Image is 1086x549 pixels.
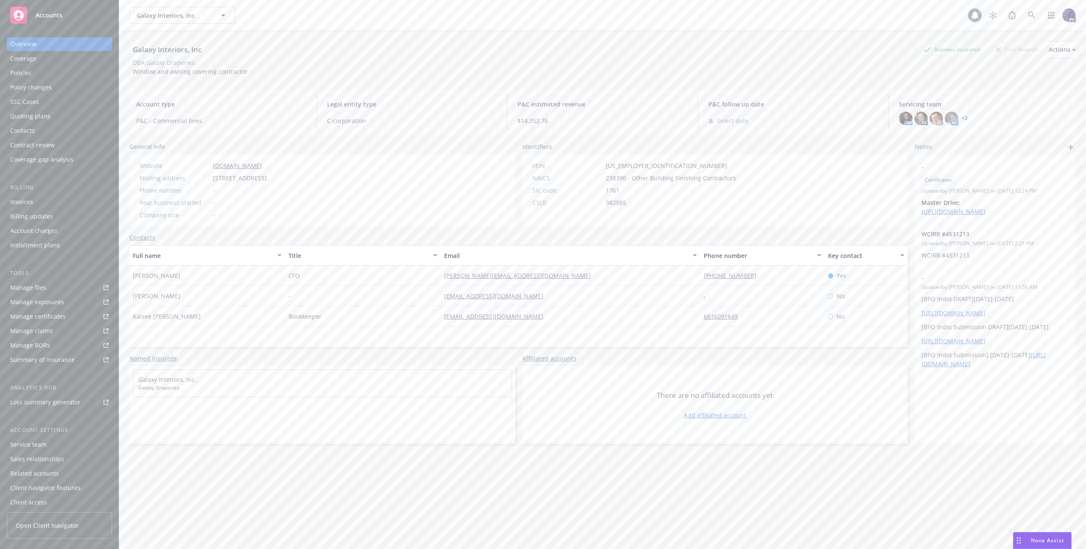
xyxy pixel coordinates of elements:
div: Sales relationships [10,452,64,466]
span: There are no affiliated accounts yet [657,390,773,401]
span: - [213,210,215,219]
span: General info [129,142,165,151]
span: Updated by [PERSON_NAME] on [DATE] 12:24 PM [921,187,1069,195]
a: Account charges [7,224,112,238]
span: No [837,291,845,300]
div: Client navigator features [10,481,81,495]
a: Add affiliated account [684,411,746,420]
span: [PERSON_NAME] [133,291,180,300]
button: Full name [129,245,285,266]
div: SIC code [532,186,602,195]
div: Manage files [10,281,46,294]
span: Manage exposures [7,295,112,309]
span: Legal entity type [327,100,497,109]
a: Named insureds [129,354,177,363]
a: [URL][DOMAIN_NAME] [921,207,985,216]
div: Mailing address [140,174,210,182]
a: Client navigator features [7,481,112,495]
p: [BPO Indio Submission] [DATE]-[DATE] [921,350,1069,368]
div: Year business started [140,198,210,207]
span: Accounts [36,12,62,19]
span: - [921,273,1047,282]
button: Key contact [825,245,908,266]
a: Affiliated accounts [522,354,577,363]
a: Policy changes [7,81,112,94]
div: Loss summary generator [10,395,81,409]
button: Galaxy Interiors, Inc [129,7,235,24]
div: Billing updates [10,210,53,223]
span: 982885 [606,198,626,207]
span: WCIRB #4531213 [921,251,969,259]
div: Contract review [10,138,55,152]
div: Contacts [10,124,35,137]
span: P&C estimated revenue [518,100,688,109]
div: WCIRB #4531213Updatedby [PERSON_NAME] on [DATE] 2:21 PMWCIRB #4531213 [915,223,1076,266]
div: Policies [10,66,31,80]
span: 1761 [606,186,619,195]
div: Website [140,161,210,170]
span: Bookkeeper [288,312,322,321]
div: Billing [7,183,112,192]
span: $14,352.76 [518,116,688,125]
div: Installment plans [10,238,60,252]
span: Account type [136,100,306,109]
span: C-corporation [327,116,497,125]
span: Updated by [PERSON_NAME] on [DATE] 2:21 PM [921,240,1069,247]
div: SSC Cases [10,95,39,109]
div: -CertificatesUpdatedby [PERSON_NAME] on [DATE] 12:24 PMMaster Drive: [URL][DOMAIN_NAME] [915,156,1076,223]
span: Identifiers [522,142,552,151]
a: Client access [7,496,112,509]
img: photo [899,112,912,125]
a: Stop snowing [984,7,1001,24]
span: No [837,312,845,321]
span: - [921,162,1047,171]
strong: Master Drive: [921,199,960,207]
a: Related accounts [7,467,112,480]
span: P&C - Commercial lines [136,116,306,125]
div: Summary of insurance [10,353,75,367]
div: Email [444,251,688,260]
a: Loss summary generator [7,395,112,409]
a: Coverage gap analysis [7,153,112,166]
button: Phone number [700,245,825,266]
a: Manage claims [7,324,112,338]
a: Overview [7,37,112,51]
div: DBA: Galaxy Draperies [133,58,195,67]
a: Manage BORs [7,339,112,352]
a: Manage files [7,281,112,294]
a: Installment plans [7,238,112,252]
img: photo [929,112,943,125]
p: [BPO Indio Submission DRAFT][DATE]-[DATE] [921,322,1069,331]
span: Galaxy Draperies [138,384,507,392]
a: Billing updates [7,210,112,223]
div: Actions [1049,42,1076,58]
div: Invoices [10,195,33,209]
a: add [1066,142,1076,152]
span: Select date [717,116,748,125]
a: Accounts [7,3,112,27]
span: Window and awning covering contractor [133,67,248,76]
a: 6616091649 [704,312,745,320]
a: Contract review [7,138,112,152]
span: Servicing team [899,100,1069,109]
div: Phone number [704,251,812,260]
a: [EMAIL_ADDRESS][DOMAIN_NAME] [444,292,550,300]
a: Invoices [7,195,112,209]
div: Manage exposures [10,295,64,309]
div: Title [288,251,428,260]
div: Galaxy Interiors, Inc [129,44,205,55]
a: Galaxy Interiors, Inc. [138,375,196,384]
div: Phone number [140,186,210,195]
span: Open Client Navigator [16,521,79,530]
span: Yes [837,271,846,280]
a: [PERSON_NAME][EMAIL_ADDRESS][DOMAIN_NAME] [444,272,598,280]
button: Title [285,245,441,266]
div: Quoting plans [10,109,50,123]
div: Analytics hub [7,384,112,392]
span: WCIRB #4531213 [921,230,1047,238]
button: Email [441,245,700,266]
div: Total Rewards [991,44,1042,55]
span: CFO [288,271,300,280]
span: - [213,198,215,207]
div: Manage certificates [10,310,66,323]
